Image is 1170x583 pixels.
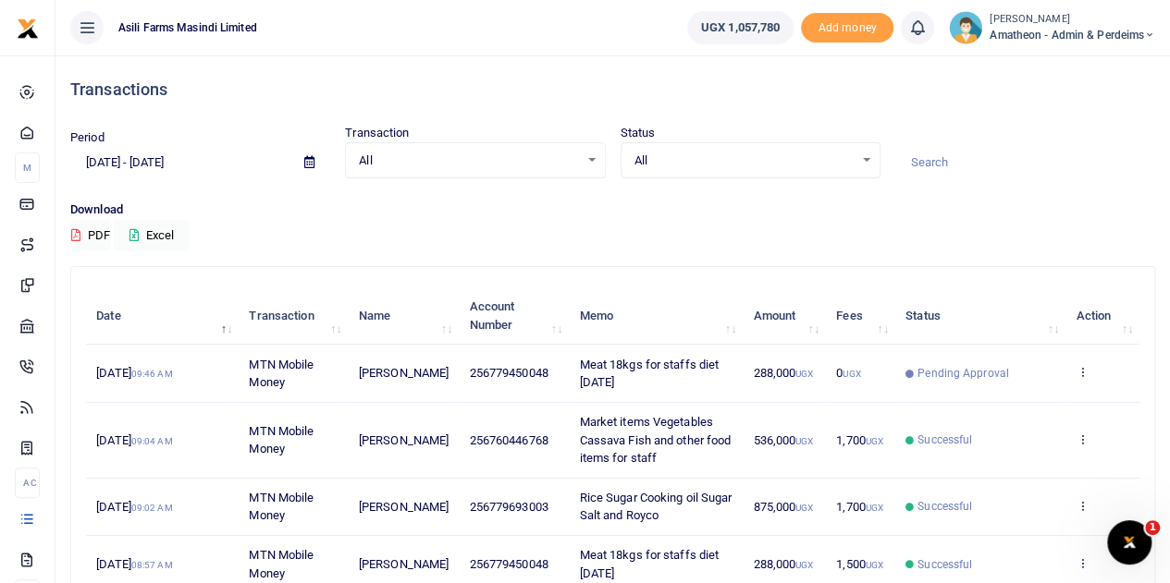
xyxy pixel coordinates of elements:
li: Ac [15,468,40,498]
th: Transaction: activate to sort column ascending [239,287,348,345]
th: Fees: activate to sort column ascending [826,287,895,345]
small: [PERSON_NAME] [990,12,1155,28]
span: MTN Mobile Money [249,548,314,580]
th: Account Number: activate to sort column ascending [459,287,569,345]
p: Download [70,200,1155,220]
span: [DATE] [96,366,172,380]
span: 256760446768 [469,433,548,447]
span: 1,700 [836,433,883,447]
label: Period [70,128,105,147]
span: MTN Mobile Money [249,358,314,390]
span: MTN Mobile Money [249,491,314,523]
th: Amount: activate to sort column ascending [743,287,826,345]
img: logo-small [17,18,39,40]
label: Status [621,124,656,142]
li: Toup your wallet [801,13,893,43]
span: Rice Sugar Cooking oil Sugar Salt and Royco [579,491,732,523]
span: Successful [918,498,972,515]
small: UGX [795,436,813,446]
a: UGX 1,057,780 [687,11,794,44]
span: 256779450048 [469,557,548,571]
iframe: Intercom live chat [1107,520,1152,565]
span: [DATE] [96,557,172,571]
span: 1,700 [836,500,883,514]
small: UGX [866,560,883,570]
span: Market items Vegetables Cassava Fish and other food items for staff [579,415,731,465]
span: [PERSON_NAME] [359,557,449,571]
small: UGX [866,503,883,513]
span: Add money [801,13,893,43]
span: 288,000 [753,557,813,571]
small: UGX [866,436,883,446]
li: M [15,152,40,183]
small: 08:57 AM [131,560,173,570]
small: UGX [795,369,813,379]
span: Pending Approval [918,365,1009,382]
th: Status: activate to sort column ascending [895,287,1065,345]
span: Asili Farms Masindi Limited [111,19,265,36]
input: Search [895,147,1155,178]
th: Memo: activate to sort column ascending [569,287,743,345]
span: [PERSON_NAME] [359,433,449,447]
img: profile-user [949,11,982,44]
small: UGX [843,369,860,379]
th: Date: activate to sort column descending [86,287,239,345]
span: 1,500 [836,557,883,571]
button: PDF [70,220,111,251]
th: Name: activate to sort column ascending [349,287,460,345]
span: Meat 18kgs for staffs diet [DATE] [579,548,719,580]
h4: Transactions [70,79,1155,100]
button: Excel [114,220,190,251]
a: Add money [801,19,893,33]
span: UGX 1,057,780 [701,18,780,37]
small: 09:46 AM [131,369,173,379]
span: Meat 18kgs for staffs diet [DATE] [579,358,719,390]
span: 288,000 [753,366,813,380]
small: UGX [795,503,813,513]
span: 0 [836,366,860,380]
span: All [359,152,578,170]
span: All [634,152,854,170]
span: [DATE] [96,500,172,514]
li: Wallet ballance [680,11,801,44]
th: Action: activate to sort column ascending [1065,287,1139,345]
input: select period [70,147,289,178]
label: Transaction [345,124,409,142]
span: Amatheon - Admin & Perdeims [990,27,1155,43]
a: profile-user [PERSON_NAME] Amatheon - Admin & Perdeims [949,11,1155,44]
span: [PERSON_NAME] [359,500,449,514]
a: logo-small logo-large logo-large [17,20,39,34]
span: [DATE] [96,433,172,447]
span: 1 [1145,520,1160,535]
span: 875,000 [753,500,813,514]
span: MTN Mobile Money [249,424,314,456]
span: 256779693003 [469,500,548,514]
small: UGX [795,560,813,570]
span: 256779450048 [469,366,548,380]
span: 536,000 [753,433,813,447]
span: [PERSON_NAME] [359,366,449,380]
span: Successful [918,556,972,573]
small: 09:04 AM [131,436,173,446]
span: Successful [918,431,972,448]
small: 09:02 AM [131,503,173,513]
